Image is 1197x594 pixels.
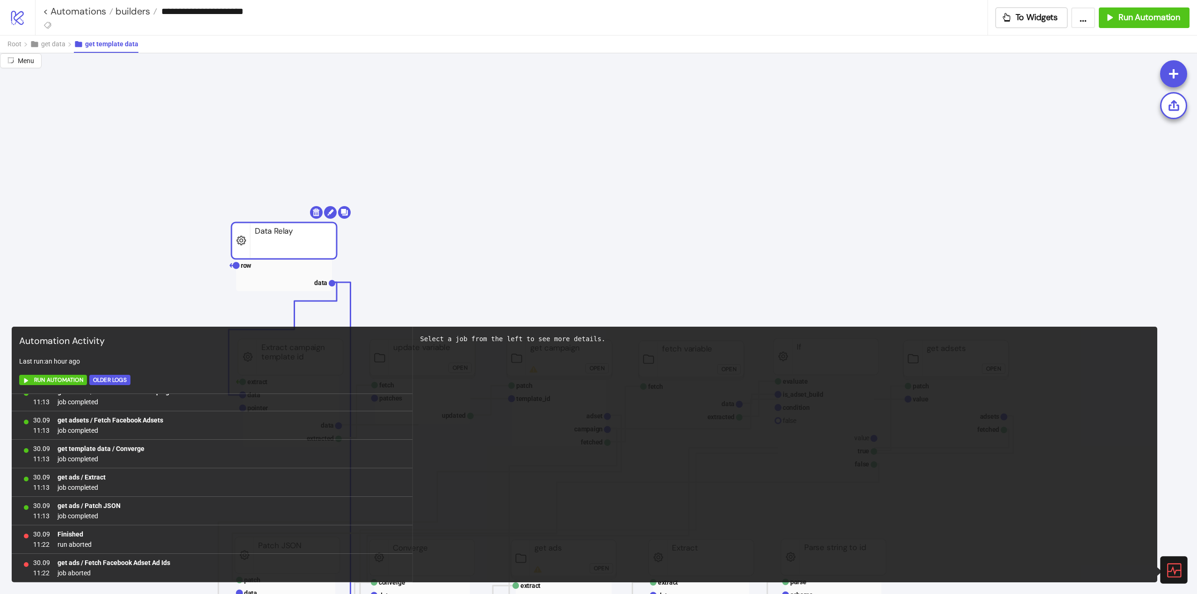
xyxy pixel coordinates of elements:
[33,482,50,493] span: 11:13
[33,539,50,550] span: 11:22
[58,454,144,464] span: job completed
[43,7,113,16] a: < Automations
[113,7,157,16] a: builders
[7,57,14,64] span: radius-bottomright
[7,40,22,48] span: Root
[41,40,65,48] span: get data
[34,375,83,386] span: Run Automation
[58,511,121,521] span: job completed
[33,425,50,436] span: 11:13
[58,502,121,509] b: get ads / Patch JSON
[33,501,50,511] span: 30.09
[33,558,50,568] span: 30.09
[33,415,50,425] span: 30.09
[33,444,50,454] span: 30.09
[58,539,92,550] span: run aborted
[420,334,1150,344] div: Select a job from the left to see more details.
[58,482,106,493] span: job completed
[15,330,409,352] div: Automation Activity
[33,568,50,578] span: 11:22
[58,425,163,436] span: job completed
[1016,12,1058,23] span: To Widgets
[19,375,87,385] button: Run Automation
[58,397,202,407] span: job completed
[58,473,106,481] b: get ads / Extract
[1071,7,1095,28] button: ...
[241,262,252,269] text: row
[33,511,50,521] span: 11:13
[93,375,127,386] div: Older Logs
[30,36,74,53] button: get data
[15,352,409,370] div: Last run: an hour ago
[1118,12,1180,23] span: Run Automation
[18,57,34,64] span: Menu
[58,559,170,566] b: get ads / Fetch Facebook Adset Ad Ids
[74,36,138,53] button: get template data
[113,5,150,17] span: builders
[33,454,50,464] span: 11:13
[314,279,327,286] text: data
[995,7,1068,28] button: To Widgets
[33,529,50,539] span: 30.09
[520,582,541,589] text: extract
[58,416,163,424] b: get adsets / Fetch Facebook Adsets
[58,530,83,538] b: Finished
[58,445,144,452] b: get template data / Converge
[33,472,50,482] span: 30.09
[7,36,30,53] button: Root
[1099,7,1190,28] button: Run Automation
[33,397,50,407] span: 11:13
[85,40,138,48] span: get template data
[89,375,130,385] button: Older Logs
[58,568,170,578] span: job aborted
